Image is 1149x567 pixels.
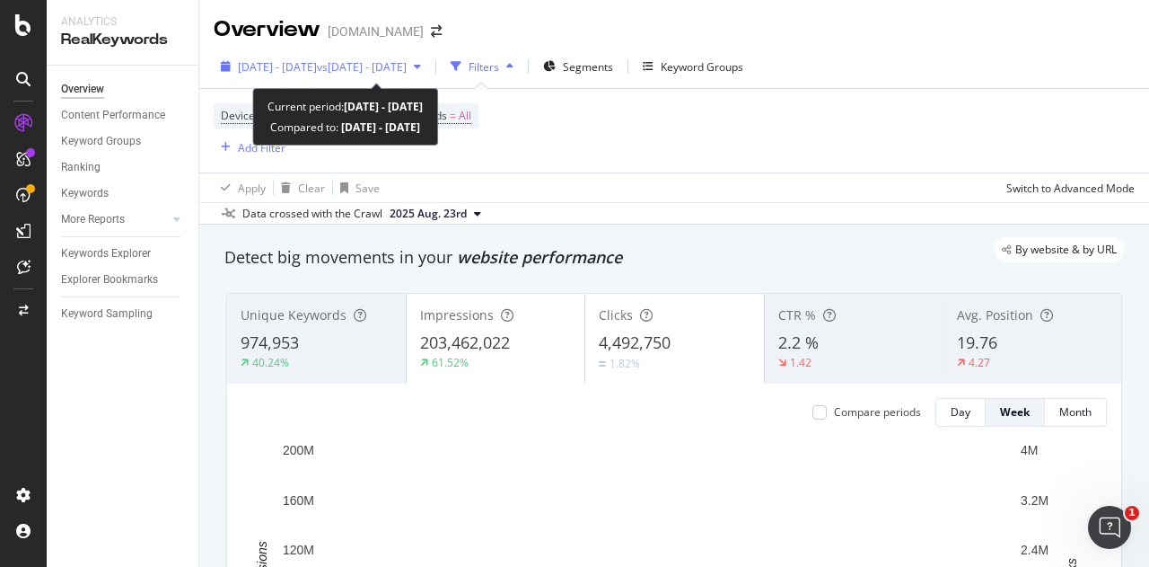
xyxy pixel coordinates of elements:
[450,108,456,123] span: =
[355,181,380,196] div: Save
[610,356,640,371] div: 1.82%
[1000,404,1030,420] div: Week
[957,332,997,353] span: 19.76
[661,59,743,75] div: Keyword Groups
[268,96,423,117] div: Current period:
[778,306,816,323] span: CTR %
[238,59,317,75] span: [DATE] - [DATE]
[61,305,186,323] a: Keyword Sampling
[995,237,1124,262] div: legacy label
[283,543,314,557] text: 120M
[957,306,1033,323] span: Avg. Position
[344,99,423,114] b: [DATE] - [DATE]
[61,270,186,289] a: Explorer Bookmarks
[969,355,990,370] div: 4.27
[241,332,299,353] span: 974,953
[333,173,380,202] button: Save
[61,210,168,229] a: More Reports
[390,206,467,222] span: 2025 Aug. 23rd
[61,158,186,177] a: Ranking
[61,184,109,203] div: Keywords
[431,25,442,38] div: arrow-right-arrow-left
[935,398,986,427] button: Day
[61,132,141,151] div: Keyword Groups
[1059,404,1092,420] div: Month
[214,14,320,45] div: Overview
[1021,443,1038,457] text: 4M
[61,244,186,263] a: Keywords Explorer
[420,332,510,353] span: 203,462,022
[1021,543,1048,557] text: 2.4M
[1006,181,1135,196] div: Switch to Advanced Mode
[599,306,633,323] span: Clicks
[238,140,285,155] div: Add Filter
[252,355,289,370] div: 40.24%
[459,103,471,128] span: All
[790,355,811,370] div: 1.42
[636,52,750,81] button: Keyword Groups
[778,332,819,353] span: 2.2 %
[61,80,104,99] div: Overview
[834,404,921,420] div: Compare periods
[1045,398,1107,427] button: Month
[563,59,613,75] span: Segments
[61,14,184,30] div: Analytics
[469,59,499,75] div: Filters
[238,181,266,196] div: Apply
[61,270,158,289] div: Explorer Bookmarks
[298,181,325,196] div: Clear
[241,306,346,323] span: Unique Keywords
[599,361,606,367] img: Equal
[443,52,521,81] button: Filters
[536,52,620,81] button: Segments
[317,59,407,75] span: vs [DATE] - [DATE]
[1021,493,1048,508] text: 3.2M
[242,206,382,222] div: Data crossed with the Crawl
[1125,506,1139,520] span: 1
[61,305,153,323] div: Keyword Sampling
[283,443,314,457] text: 200M
[420,306,494,323] span: Impressions
[382,203,488,225] button: 2025 Aug. 23rd
[61,244,151,263] div: Keywords Explorer
[338,120,420,135] b: [DATE] - [DATE]
[61,132,186,151] a: Keyword Groups
[432,355,469,370] div: 61.52%
[61,106,165,125] div: Content Performance
[61,184,186,203] a: Keywords
[1088,506,1131,549] iframe: Intercom live chat
[61,80,186,99] a: Overview
[599,332,671,353] span: 4,492,750
[270,117,420,137] div: Compared to:
[214,52,428,81] button: [DATE] - [DATE]vs[DATE] - [DATE]
[61,106,186,125] a: Content Performance
[951,404,970,420] div: Day
[1015,244,1117,255] span: By website & by URL
[214,173,266,202] button: Apply
[214,137,285,158] button: Add Filter
[999,173,1135,202] button: Switch to Advanced Mode
[61,210,125,229] div: More Reports
[283,493,314,508] text: 160M
[328,22,424,40] div: [DOMAIN_NAME]
[986,398,1045,427] button: Week
[61,30,184,50] div: RealKeywords
[221,108,255,123] span: Device
[61,158,101,177] div: Ranking
[274,173,325,202] button: Clear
